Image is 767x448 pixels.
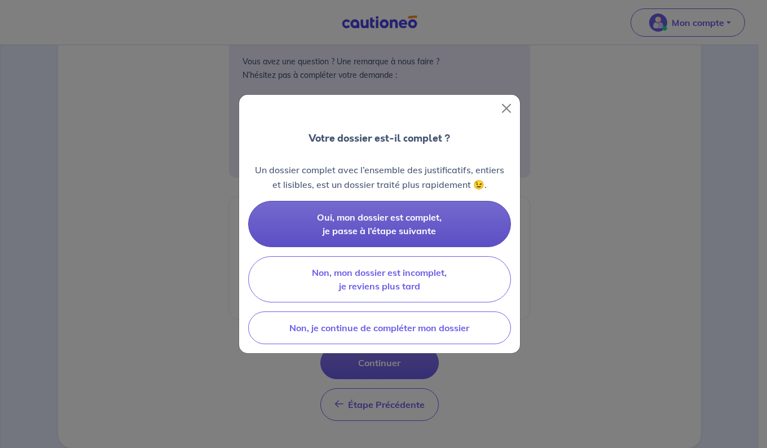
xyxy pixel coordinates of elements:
[248,311,511,344] button: Non, je continue de compléter mon dossier
[308,131,450,146] p: Votre dossier est-il complet ?
[248,256,511,302] button: Non, mon dossier est incomplet, je reviens plus tard
[312,267,447,292] span: Non, mon dossier est incomplet, je reviens plus tard
[497,99,515,117] button: Close
[248,162,511,192] p: Un dossier complet avec l’ensemble des justificatifs, entiers et lisibles, est un dossier traité ...
[289,322,469,333] span: Non, je continue de compléter mon dossier
[248,201,511,247] button: Oui, mon dossier est complet, je passe à l’étape suivante
[317,212,442,236] span: Oui, mon dossier est complet, je passe à l’étape suivante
